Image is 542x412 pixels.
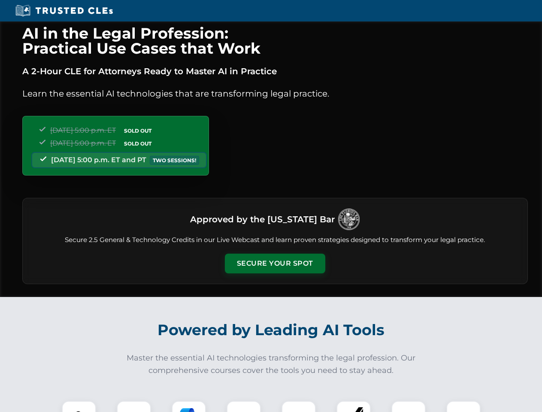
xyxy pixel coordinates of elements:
span: [DATE] 5:00 p.m. ET [50,139,116,147]
span: SOLD OUT [121,139,154,148]
img: Logo [338,209,360,230]
p: Master the essential AI technologies transforming the legal profession. Our comprehensive courses... [121,352,421,377]
p: A 2-Hour CLE for Attorneys Ready to Master AI in Practice [22,64,528,78]
p: Secure 2.5 General & Technology Credits in our Live Webcast and learn proven strategies designed ... [33,235,517,245]
img: Trusted CLEs [13,4,115,17]
p: Learn the essential AI technologies that are transforming legal practice. [22,87,528,100]
h1: AI in the Legal Profession: Practical Use Cases that Work [22,26,528,56]
h2: Powered by Leading AI Tools [33,315,509,345]
button: Secure Your Spot [225,254,325,273]
h3: Approved by the [US_STATE] Bar [190,212,335,227]
span: [DATE] 5:00 p.m. ET [50,126,116,134]
span: SOLD OUT [121,126,154,135]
